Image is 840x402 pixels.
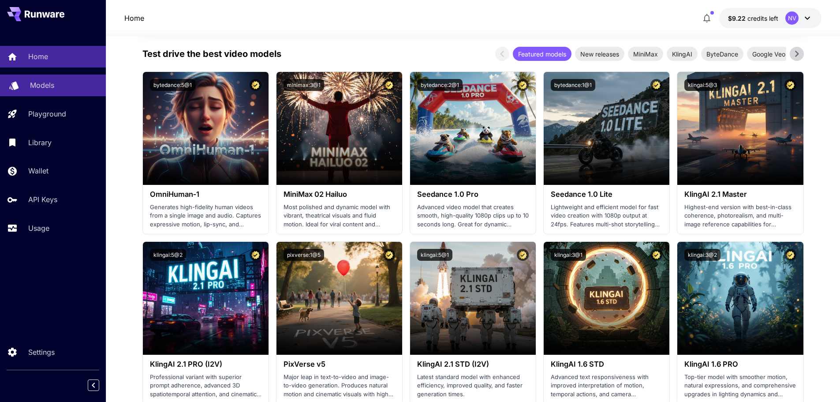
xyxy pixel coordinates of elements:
[728,14,778,23] div: $9.21649
[701,49,743,59] span: ByteDance
[544,72,669,185] img: alt
[410,242,536,355] img: alt
[124,13,144,23] a: Home
[410,72,536,185] img: alt
[88,379,99,391] button: Collapse sidebar
[30,80,54,90] p: Models
[701,47,743,61] div: ByteDance
[150,373,261,399] p: Professional variant with superior prompt adherence, advanced 3D spatiotemporal attention, and ci...
[575,47,624,61] div: New releases
[575,49,624,59] span: New releases
[747,49,791,59] span: Google Veo
[284,190,395,199] h3: MiniMax 02 Hailuo
[417,360,529,368] h3: KlingAI 2.1 STD (I2V)
[719,8,821,28] button: $9.21649NV
[417,249,452,261] button: klingai:5@1
[684,203,796,229] p: Highest-end version with best-in-class coherence, photorealism, and multi-image reference capabil...
[551,373,662,399] p: Advanced text responsiveness with improved interpretation of motion, temporal actions, and camera...
[142,47,281,60] p: Test drive the best video models
[628,49,663,59] span: MiniMax
[677,72,803,185] img: alt
[684,249,721,261] button: klingai:3@2
[551,190,662,199] h3: Seedance 1.0 Lite
[383,79,395,91] button: Certified Model – Vetted for best performance and includes a commercial license.
[417,373,529,399] p: Latest standard model with enhanced efficiency, improved quality, and faster generation times.
[28,194,57,205] p: API Keys
[383,249,395,261] button: Certified Model – Vetted for best performance and includes a commercial license.
[628,47,663,61] div: MiniMax
[650,249,662,261] button: Certified Model – Vetted for best performance and includes a commercial license.
[94,377,106,393] div: Collapse sidebar
[551,203,662,229] p: Lightweight and efficient model for fast video creation with 1080p output at 24fps. Features mult...
[728,15,747,22] span: $9.22
[517,79,529,91] button: Certified Model – Vetted for best performance and includes a commercial license.
[667,47,698,61] div: KlingAI
[551,360,662,368] h3: KlingAI 1.6 STD
[150,249,186,261] button: klingai:5@2
[747,47,791,61] div: Google Veo
[150,360,261,368] h3: KlingAI 2.1 PRO (I2V)
[124,13,144,23] nav: breadcrumb
[417,79,463,91] button: bytedance:2@1
[517,249,529,261] button: Certified Model – Vetted for best performance and includes a commercial license.
[28,137,52,148] p: Library
[28,347,55,357] p: Settings
[150,190,261,199] h3: OmniHuman‑1
[250,79,261,91] button: Certified Model – Vetted for best performance and includes a commercial license.
[650,79,662,91] button: Certified Model – Vetted for best performance and includes a commercial license.
[784,249,796,261] button: Certified Model – Vetted for best performance and includes a commercial license.
[284,203,395,229] p: Most polished and dynamic model with vibrant, theatrical visuals and fluid motion. Ideal for vira...
[677,242,803,355] img: alt
[28,165,49,176] p: Wallet
[684,360,796,368] h3: KlingAI 1.6 PRO
[684,190,796,199] h3: KlingAI 2.1 Master
[28,51,48,62] p: Home
[284,249,324,261] button: pixverse:1@5
[417,203,529,229] p: Advanced video model that creates smooth, high-quality 1080p clips up to 10 seconds long. Great f...
[684,373,796,399] p: Top-tier model with smoother motion, natural expressions, and comprehensive upgrades in lighting ...
[551,249,586,261] button: klingai:3@1
[150,203,261,229] p: Generates high-fidelity human videos from a single image and audio. Captures expressive motion, l...
[250,249,261,261] button: Certified Model – Vetted for best performance and includes a commercial license.
[544,242,669,355] img: alt
[551,79,595,91] button: bytedance:1@1
[284,360,395,368] h3: PixVerse v5
[417,190,529,199] h3: Seedance 1.0 Pro
[284,373,395,399] p: Major leap in text-to-video and image-to-video generation. Produces natural motion and cinematic ...
[28,109,66,119] p: Playground
[747,15,778,22] span: credits left
[150,79,195,91] button: bytedance:5@1
[667,49,698,59] span: KlingAI
[284,79,324,91] button: minimax:3@1
[684,79,721,91] button: klingai:5@3
[276,242,402,355] img: alt
[513,47,571,61] div: Featured models
[784,79,796,91] button: Certified Model – Vetted for best performance and includes a commercial license.
[785,11,799,25] div: NV
[143,242,269,355] img: alt
[513,49,571,59] span: Featured models
[276,72,402,185] img: alt
[143,72,269,185] img: alt
[28,223,49,233] p: Usage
